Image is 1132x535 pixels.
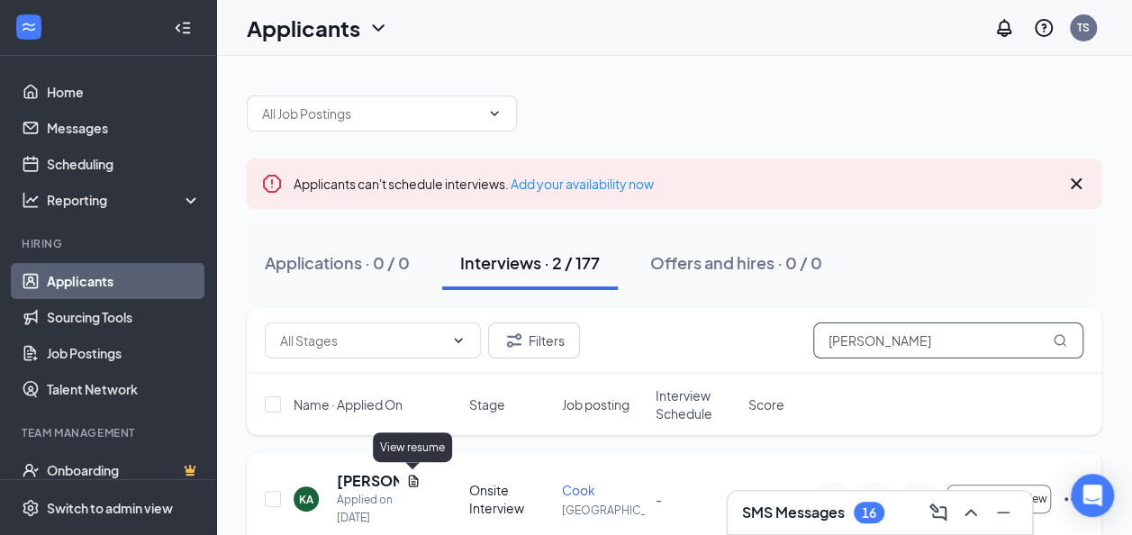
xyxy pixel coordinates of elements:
[367,17,389,39] svg: ChevronDown
[469,481,551,517] div: Onsite Interview
[989,498,1018,527] button: Minimize
[562,503,644,518] p: [GEOGRAPHIC_DATA]
[924,498,953,527] button: ComposeMessage
[174,19,192,37] svg: Collapse
[47,110,201,146] a: Messages
[503,330,525,351] svg: Filter
[1033,17,1055,39] svg: QuestionInfo
[22,236,197,251] div: Hiring
[22,425,197,440] div: Team Management
[406,474,421,488] svg: Document
[47,335,201,371] a: Job Postings
[862,505,876,521] div: 16
[488,322,580,358] button: Filter Filters
[47,499,173,517] div: Switch to admin view
[562,482,595,498] span: Cook
[742,503,845,522] h3: SMS Messages
[511,176,654,192] a: Add your availability now
[1071,474,1114,517] div: Open Intercom Messenger
[928,502,949,523] svg: ComposeMessage
[813,322,1083,358] input: Search in interviews
[650,251,822,274] div: Offers and hires · 0 / 0
[460,251,600,274] div: Interviews · 2 / 177
[956,498,985,527] button: ChevronUp
[337,491,421,527] div: Applied on [DATE]
[1077,20,1090,35] div: TS
[993,17,1015,39] svg: Notifications
[261,173,283,195] svg: Error
[992,502,1014,523] svg: Minimize
[451,333,466,348] svg: ChevronDown
[47,263,201,299] a: Applicants
[294,395,403,413] span: Name · Applied On
[22,499,40,517] svg: Settings
[562,395,629,413] span: Job posting
[946,485,1051,513] button: Schedule interview
[47,146,201,182] a: Scheduling
[47,452,201,488] a: OnboardingCrown
[47,74,201,110] a: Home
[47,371,201,407] a: Talent Network
[373,432,452,462] div: View resume
[960,502,982,523] svg: ChevronUp
[487,106,502,121] svg: ChevronDown
[1062,488,1083,510] svg: Ellipses
[247,13,360,43] h1: Applicants
[20,18,38,36] svg: WorkstreamLogo
[265,251,410,274] div: Applications · 0 / 0
[656,491,662,507] span: -
[280,331,444,350] input: All Stages
[299,492,313,507] div: KA
[47,299,201,335] a: Sourcing Tools
[337,471,399,491] h5: [PERSON_NAME]
[748,395,784,413] span: Score
[656,386,738,422] span: Interview Schedule
[22,191,40,209] svg: Analysis
[262,104,480,123] input: All Job Postings
[1065,173,1087,195] svg: Cross
[469,395,505,413] span: Stage
[294,176,654,192] span: Applicants can't schedule interviews.
[1053,333,1067,348] svg: MagnifyingGlass
[47,191,202,209] div: Reporting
